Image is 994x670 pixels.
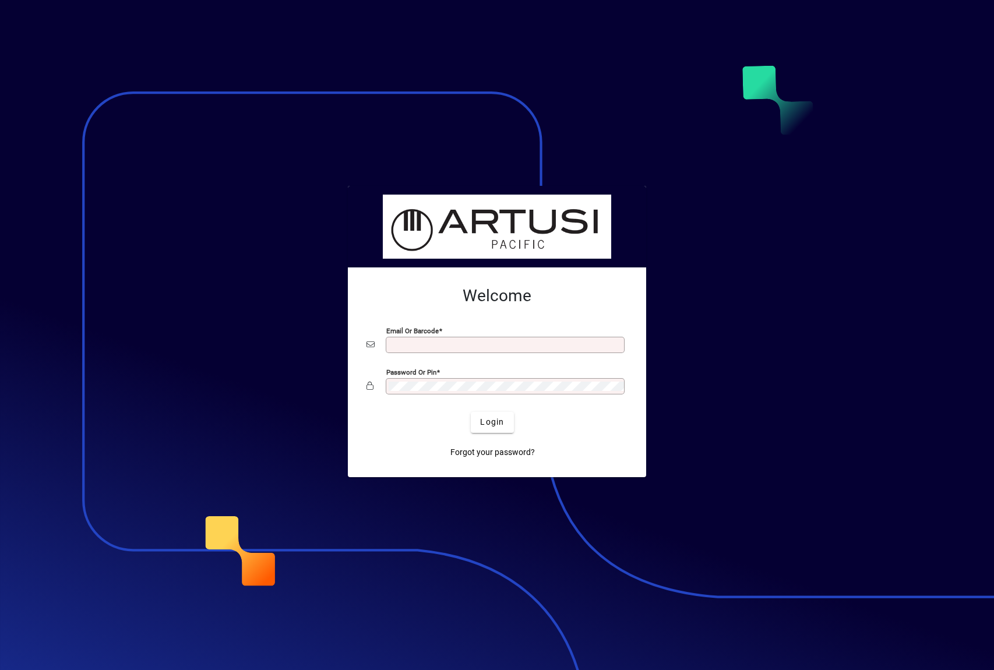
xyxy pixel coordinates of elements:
[480,416,504,428] span: Login
[386,326,439,334] mat-label: Email or Barcode
[471,412,513,433] button: Login
[386,368,436,376] mat-label: Password or Pin
[446,442,540,463] a: Forgot your password?
[366,286,628,306] h2: Welcome
[450,446,535,459] span: Forgot your password?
